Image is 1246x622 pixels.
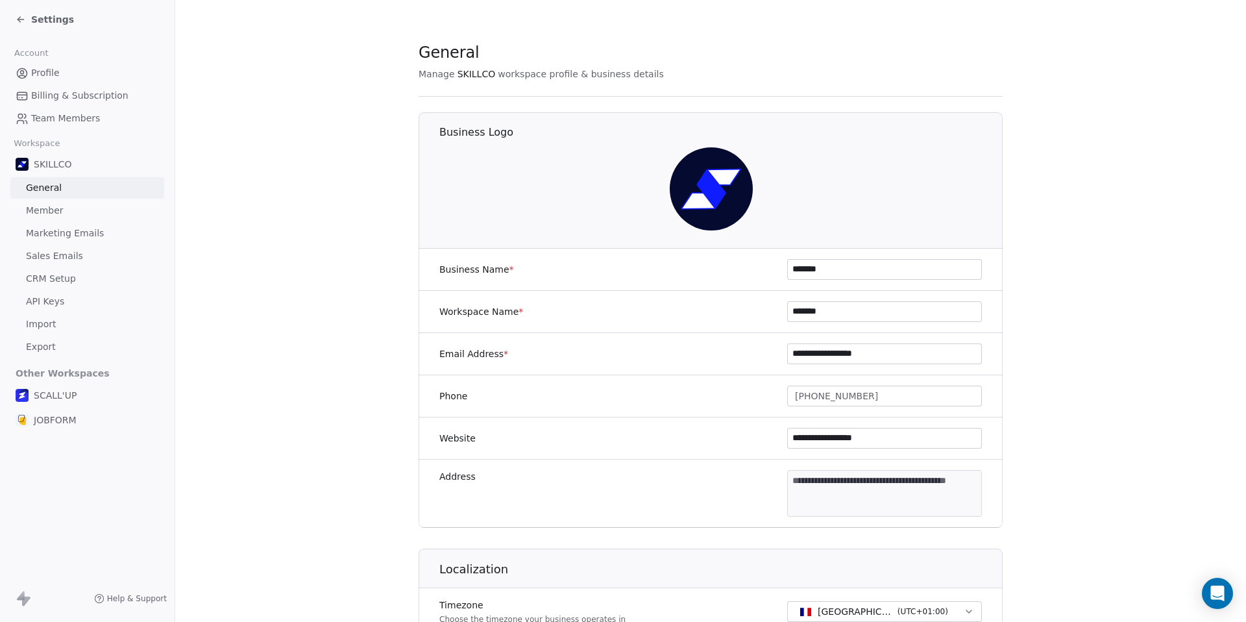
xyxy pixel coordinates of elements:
[31,89,128,103] span: Billing & Subscription
[10,177,164,199] a: General
[795,390,878,403] span: [PHONE_NUMBER]
[787,386,982,406] button: [PHONE_NUMBER]
[818,605,892,618] span: [GEOGRAPHIC_DATA] - CET
[10,336,164,358] a: Export
[10,108,164,129] a: Team Members
[439,390,467,403] label: Phone
[26,295,64,308] span: API Keys
[419,68,455,81] span: Manage
[10,85,164,106] a: Billing & Subscription
[26,181,62,195] span: General
[10,291,164,312] a: API Keys
[670,147,753,230] img: Skillco%20logo%20icon%20(2).png
[26,340,56,354] span: Export
[10,268,164,290] a: CRM Setup
[34,158,72,171] span: SKILLCO
[107,593,167,604] span: Help & Support
[31,66,60,80] span: Profile
[34,414,77,427] span: JOBFORM
[439,470,476,483] label: Address
[16,389,29,402] img: logo%20scall%20up%202%20(3).png
[10,223,164,244] a: Marketing Emails
[34,389,77,402] span: SCALL'UP
[8,44,54,63] span: Account
[94,593,167,604] a: Help & Support
[31,13,74,26] span: Settings
[10,200,164,221] a: Member
[26,317,56,331] span: Import
[458,68,496,81] span: SKILLCO
[8,134,66,153] span: Workspace
[498,68,664,81] span: workspace profile & business details
[16,414,29,427] img: Logo%20Jobform%20blanc%20(1).png%2000-16-40-377.png
[1202,578,1233,609] div: Open Intercom Messenger
[898,606,948,617] span: ( UTC+01:00 )
[10,245,164,267] a: Sales Emails
[419,43,480,62] span: General
[10,363,115,384] span: Other Workspaces
[31,112,100,125] span: Team Members
[26,204,64,218] span: Member
[439,347,508,360] label: Email Address
[26,249,83,263] span: Sales Emails
[26,227,104,240] span: Marketing Emails
[439,125,1003,140] h1: Business Logo
[16,158,29,171] img: Skillco%20logo%20icon%20(2).png
[26,272,76,286] span: CRM Setup
[439,263,514,276] label: Business Name
[787,601,982,622] button: [GEOGRAPHIC_DATA] - CET(UTC+01:00)
[439,432,476,445] label: Website
[16,13,74,26] a: Settings
[439,305,523,318] label: Workspace Name
[10,314,164,335] a: Import
[439,562,1003,577] h1: Localization
[439,599,626,612] label: Timezone
[10,62,164,84] a: Profile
